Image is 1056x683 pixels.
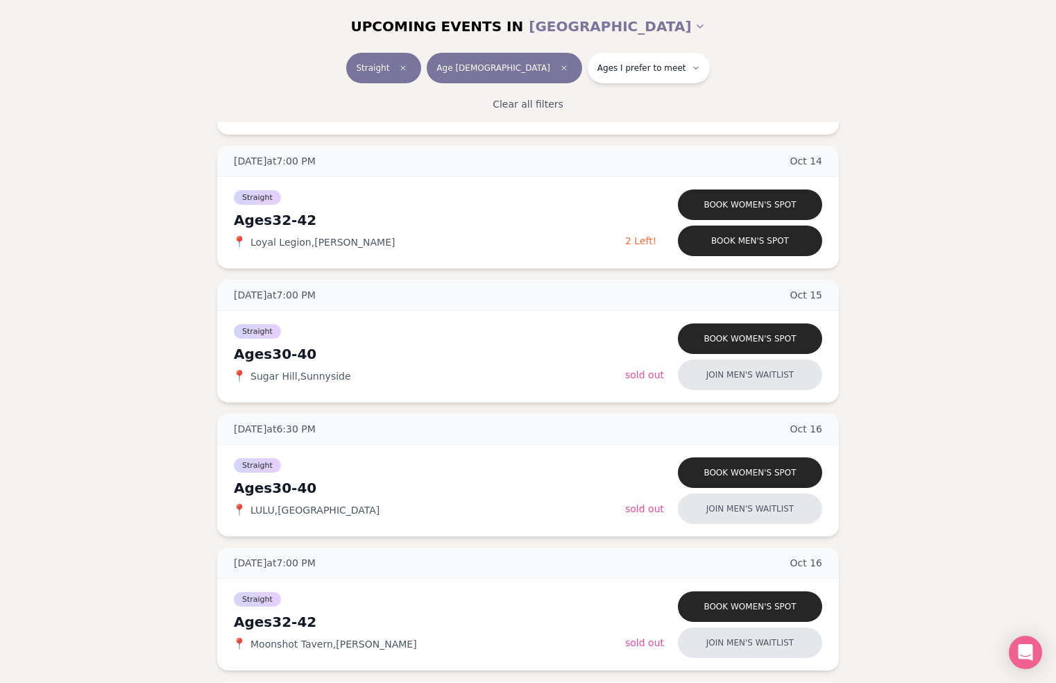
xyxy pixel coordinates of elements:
div: Ages 32-42 [234,210,625,230]
span: Straight [234,592,281,607]
span: Clear event type filter [395,60,411,76]
button: StraightClear event type filter [346,53,421,83]
button: Book women's spot [678,457,822,488]
span: Sold Out [625,369,664,380]
span: Ages I prefer to meet [597,62,686,74]
span: Loyal Legion , [PERSON_NAME] [250,235,395,249]
button: Join men's waitlist [678,627,822,658]
div: Open Intercom Messenger [1009,636,1042,669]
span: Oct 15 [790,288,823,302]
span: Oct 16 [790,556,823,570]
button: Book men's spot [678,226,822,256]
div: Ages 30-40 [234,344,625,364]
span: Straight [234,324,281,339]
span: Oct 14 [790,154,823,168]
span: 📍 [234,639,245,650]
button: Join men's waitlist [678,360,822,390]
span: 2 Left! [625,235,656,246]
span: Oct 16 [790,422,823,436]
span: 📍 [234,237,245,248]
span: 📍 [234,505,245,516]
button: Book women's spot [678,189,822,220]
span: 📍 [234,371,245,382]
span: Straight [234,458,281,473]
button: Book women's spot [678,591,822,622]
span: [DATE] at 7:00 PM [234,556,316,570]
span: Clear age [556,60,572,76]
span: Straight [356,62,389,74]
button: Ages I prefer to meet [588,53,710,83]
span: Sugar Hill , Sunnyside [250,369,351,383]
span: Sold Out [625,637,664,648]
button: Clear all filters [484,89,572,119]
button: Join men's waitlist [678,494,822,524]
span: Straight [234,190,281,205]
span: [DATE] at 7:00 PM [234,288,316,302]
span: Age [DEMOGRAPHIC_DATA] [436,62,550,74]
span: [DATE] at 7:00 PM [234,154,316,168]
div: Ages 32-42 [234,612,625,632]
span: [DATE] at 6:30 PM [234,422,316,436]
span: UPCOMING EVENTS IN [350,17,523,36]
div: Ages 30-40 [234,478,625,498]
button: Age [DEMOGRAPHIC_DATA]Clear age [427,53,581,83]
span: LULU , [GEOGRAPHIC_DATA] [250,503,380,517]
button: [GEOGRAPHIC_DATA] [529,11,705,42]
span: Sold Out [625,503,664,514]
button: Book women's spot [678,323,822,354]
span: Moonshot Tavern , [PERSON_NAME] [250,637,417,651]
